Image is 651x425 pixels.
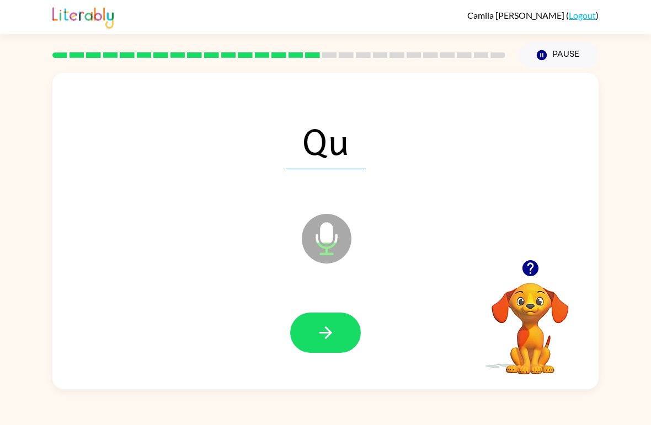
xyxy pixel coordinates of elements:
button: Pause [519,42,599,68]
span: Qu [286,112,366,169]
div: ( ) [467,10,599,20]
span: Camila [PERSON_NAME] [467,10,566,20]
a: Logout [569,10,596,20]
video: Your browser must support playing .mp4 files to use Literably. Please try using another browser. [475,266,585,376]
img: Literably [52,4,114,29]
